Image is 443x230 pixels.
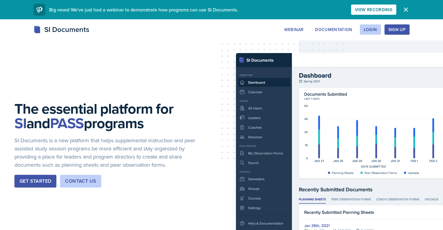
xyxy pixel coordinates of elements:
button: View Recording [351,5,396,15]
button: Sign Up [385,24,410,35]
span: Big news! We've just had a webinar to demonstrate how programs can use SI Documents. [49,6,238,13]
button: Get Started [14,175,56,187]
button: Documentation [311,24,356,35]
div: Login [364,27,377,32]
div: Get Started [20,178,51,185]
div: Webinar [284,27,303,32]
button: Contact Us [60,175,101,187]
button: Webinar [280,24,307,35]
div: Documentation [315,27,352,32]
div: SI Documents [33,24,89,35]
div: View Recording [355,7,392,12]
div: Contact Us [65,178,96,185]
button: Login [360,24,381,35]
div: Sign Up [388,27,406,32]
